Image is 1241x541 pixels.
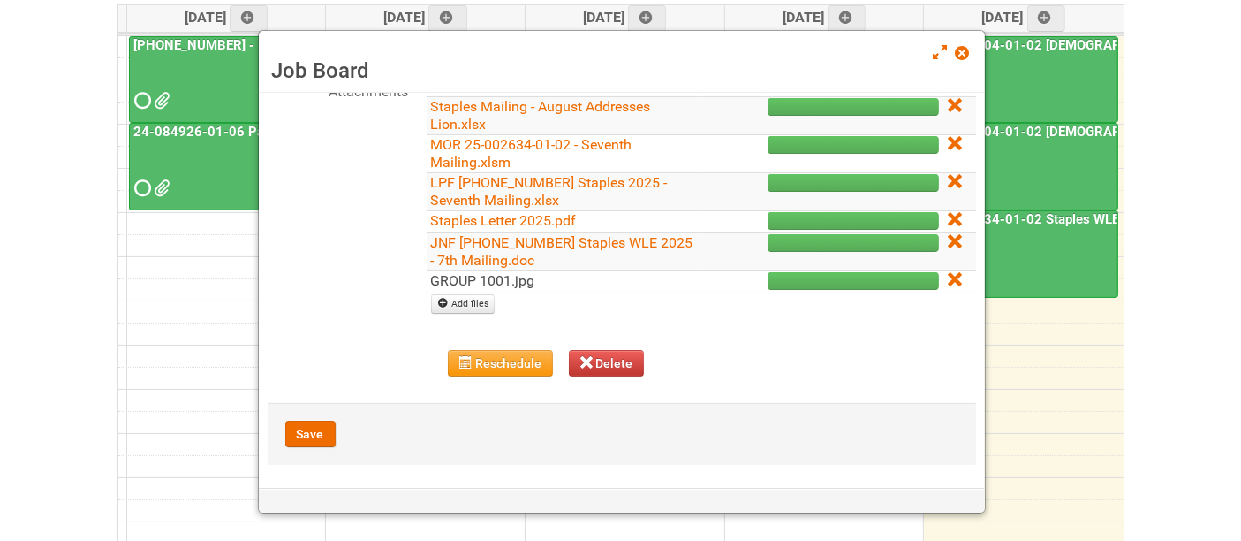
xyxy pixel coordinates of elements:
a: [PHONE_NUMBER] - R+F InnoCPT [131,37,339,53]
span: Requested [135,182,148,194]
span: [DATE] [982,9,1066,26]
a: 25-002634-01-02 Staples WLE 2025 Community - Seventh Mailing [926,210,1118,298]
button: Delete [569,350,645,377]
a: JNF [PHONE_NUMBER] Staples WLE 2025 - 7th Mailing.doc [431,234,693,269]
a: Add an event [428,5,467,32]
h3: Job Board [272,57,972,84]
span: [DATE] [583,9,667,26]
button: Reschedule [448,350,553,377]
a: Staples Mailing - August Addresses Lion.xlsx [431,98,651,133]
span: Requested [135,95,148,107]
a: Add files [431,294,496,314]
a: 25-039404-01-02 [DEMOGRAPHIC_DATA] Wet Shave SQM - photo slot [926,123,1118,210]
a: Staples Letter 2025.pdf [431,212,577,229]
a: 24-084926-01-06 Pack Collab Wand Tint [131,124,386,140]
span: [DATE] [783,9,866,26]
a: Add an event [1027,5,1066,32]
a: Add an event [628,5,667,32]
span: MDN 25-032854-01-08 Left overs.xlsx MOR 25-032854-01-08.xlsm 25_032854_01_LABELS_Lion.xlsx MDN 25... [155,95,167,107]
span: grp 1001 2..jpg group 1001 1..jpg MOR 24-084926-01-08.xlsm Labels 24-084926-01-06 Pack Collab Wan... [155,182,167,194]
button: Save [285,421,336,447]
a: GROUP 1001.jpg [431,272,535,289]
a: MOR 25-002634-01-02 - Seventh Mailing.xlsm [431,136,632,171]
a: [PHONE_NUMBER] - R+F InnoCPT [129,36,321,124]
a: LPF [PHONE_NUMBER] Staples 2025 - Seventh Mailing.xlsx [431,174,668,209]
a: 25-039404-01-02 [DEMOGRAPHIC_DATA] Wet Shave SQM [926,36,1118,124]
span: [DATE] [383,9,467,26]
span: [DATE] [185,9,269,26]
a: Add an event [828,5,866,32]
a: Add an event [230,5,269,32]
a: 24-084926-01-06 Pack Collab Wand Tint [129,123,321,210]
